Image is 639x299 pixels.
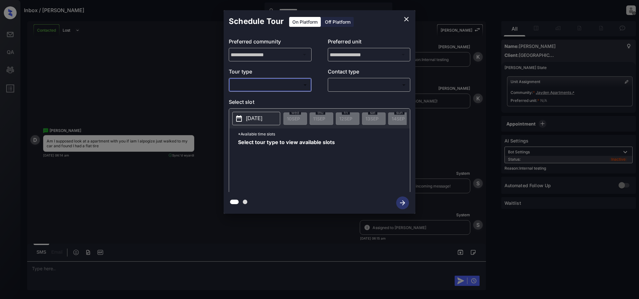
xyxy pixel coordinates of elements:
p: Preferred community [229,38,312,48]
span: Select tour type to view available slots [238,140,335,191]
button: [DATE] [232,112,280,125]
p: Preferred unit [328,38,411,48]
p: *Available time slots [238,128,410,140]
h2: Schedule Tour [224,10,289,33]
div: Off Platform [322,17,354,27]
p: Tour type [229,68,312,78]
div: On Platform [289,17,321,27]
p: [DATE] [246,115,262,122]
button: close [400,13,413,26]
p: Select slot [229,98,410,108]
p: Contact type [328,68,411,78]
